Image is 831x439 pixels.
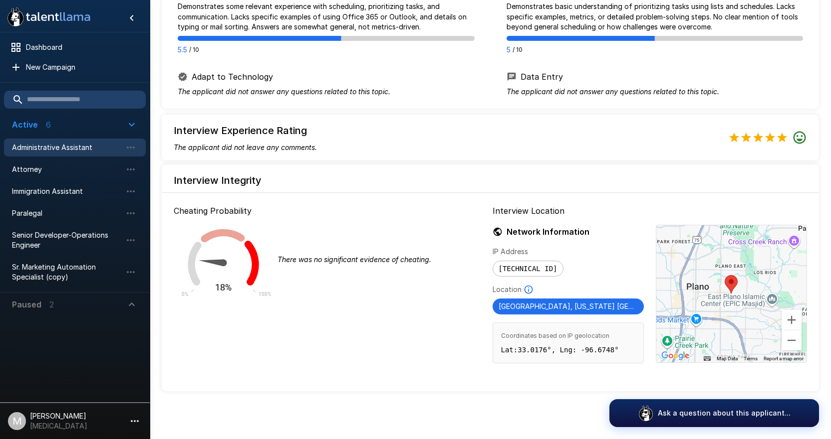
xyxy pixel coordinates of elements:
[174,123,317,139] h6: Interview Experience Rating
[182,292,188,297] text: 0%
[192,71,273,83] p: Adapt to Technology
[493,247,644,257] p: IP Address
[501,331,635,341] span: Coordinates based on IP geolocation
[513,45,523,55] span: / 10
[162,172,819,188] h6: Interview Integrity
[277,255,431,264] i: There was no significant evidence of cheating.
[507,1,804,31] p: Demonstrates basic understanding of prioritizing tasks using lists and schedules. Lacks specific ...
[259,292,272,297] text: 100%
[609,399,819,427] button: Ask a question about this applicant...
[717,355,738,362] button: Map Data
[524,285,534,294] svg: Based on IP Address and not guaranteed to be accurate
[744,356,758,361] a: Terms (opens in new tab)
[189,45,199,55] span: / 10
[493,285,522,294] p: Location
[216,282,232,293] text: 18%
[782,330,802,350] button: Zoom out
[178,45,187,55] p: 5.5
[501,345,635,355] p: Lat: 33.0176 °, Lng: -96.6748 °
[659,349,692,362] a: Open this area in Google Maps (opens a new window)
[493,265,563,273] span: [TECHNICAL_ID]
[638,405,654,421] img: logo_glasses@2x.png
[174,143,317,151] i: The applicant did not leave any comments.
[178,87,390,96] i: The applicant did not answer any questions related to this topic.
[704,355,711,362] button: Keyboard shortcuts
[658,408,791,418] p: Ask a question about this applicant...
[659,349,692,362] img: Google
[764,356,804,361] a: Report a map error
[493,225,644,239] h6: Network Information
[507,45,511,55] p: 5
[493,302,644,310] span: [GEOGRAPHIC_DATA], [US_STATE] [GEOGRAPHIC_DATA]
[782,310,802,330] button: Zoom in
[521,71,563,83] p: Data Entry
[178,1,475,31] p: Demonstrates some relevant experience with scheduling, prioritizing tasks, and communication. Lac...
[507,87,719,96] i: The applicant did not answer any questions related to this topic.
[174,205,489,217] p: Cheating Probability
[493,205,808,217] p: Interview Location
